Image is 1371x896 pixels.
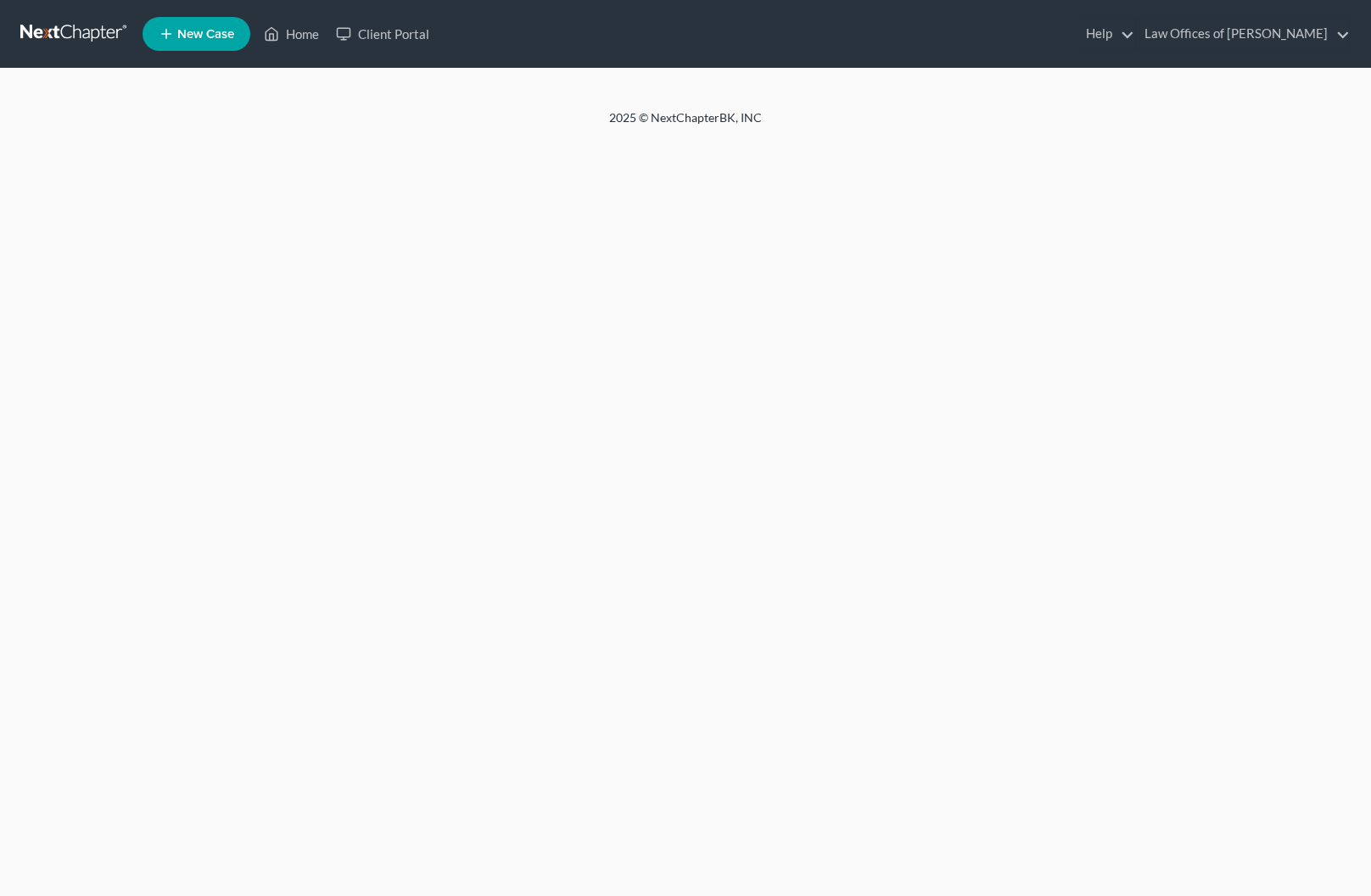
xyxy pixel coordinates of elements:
[143,17,250,51] new-legal-case-button: New Case
[255,19,327,49] a: Home
[327,19,438,49] a: Client Portal
[1136,19,1350,49] a: Law Offices of [PERSON_NAME]
[202,109,1169,140] div: 2025 © NextChapterBK, INC
[1077,19,1134,49] a: Help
